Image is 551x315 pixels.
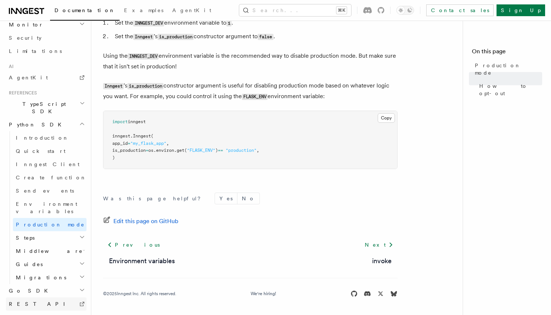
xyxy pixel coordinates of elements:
[103,216,179,226] a: Edit this page on GitHub
[13,258,86,271] button: Guides
[128,53,159,60] code: INNGEST_DEV
[13,144,86,158] a: Quick start
[109,256,175,266] a: Environment variables
[9,75,48,80] span: AgentKit
[396,6,414,15] button: Toggle dark mode
[177,148,184,153] span: get
[6,21,43,28] span: Monitor
[120,2,168,20] a: Examples
[6,31,86,44] a: Security
[257,148,259,153] span: ,
[133,20,164,26] code: INNGEST_DEV
[133,133,151,139] span: Inngest
[6,64,14,69] span: AI
[6,90,37,96] span: References
[13,274,66,281] span: Migrations
[9,35,42,41] span: Security
[13,231,86,244] button: Steps
[50,2,120,21] a: Documentation
[184,148,187,153] span: (
[158,34,194,40] code: is_production
[151,133,153,139] span: (
[226,20,232,26] code: 1
[148,148,177,153] span: os.environ.
[472,59,542,79] a: Production mode
[9,301,71,307] span: REST API
[187,148,215,153] span: "FLASK_ENV"
[472,47,542,59] h4: On this page
[112,148,146,153] span: is_production
[130,141,166,146] span: "my_flask_app"
[128,141,130,146] span: =
[113,216,179,226] span: Edit this page on GitHub
[6,118,86,131] button: Python SDK
[103,83,124,89] code: Inngest
[237,193,259,204] button: No
[6,287,52,294] span: Go SDK
[13,131,86,144] a: Introduction
[218,148,223,153] span: ==
[128,119,146,124] span: inngest
[6,97,86,118] button: TypeScript SDK
[13,218,86,231] a: Production mode
[336,7,347,14] kbd: ⌘K
[475,62,542,76] span: Production mode
[6,297,86,311] a: REST API
[113,31,398,42] li: Set the 's constructor argument to .
[103,238,164,251] a: Previous
[133,34,154,40] code: Inngest
[113,18,398,28] li: Set the environment variable to .
[13,261,43,268] span: Guides
[13,234,35,241] span: Steps
[16,148,66,154] span: Quick start
[476,79,542,100] a: How to opt-out
[378,113,395,123] button: Copy
[16,135,69,141] span: Introduction
[172,7,211,13] span: AgentKit
[13,184,86,197] a: Send events
[146,148,148,153] span: =
[6,121,66,128] span: Python SDK
[112,155,115,160] span: )
[497,4,545,16] a: Sign Up
[103,195,206,202] p: Was this page helpful?
[127,83,163,89] code: is_production
[112,141,128,146] span: app_id
[360,238,398,251] a: Next
[372,256,392,266] a: invoke
[215,193,237,204] button: Yes
[226,148,257,153] span: "production"
[112,133,130,139] span: inngest
[13,244,86,258] button: Middleware
[6,284,86,297] button: Go SDK
[6,18,86,31] button: Monitor
[13,158,86,171] a: Inngest Client
[16,188,74,194] span: Send events
[6,44,86,58] a: Limitations
[16,201,77,214] span: Environment variables
[6,131,86,284] div: Python SDK
[16,222,85,228] span: Production mode
[166,141,169,146] span: ,
[9,48,62,54] span: Limitations
[130,133,133,139] span: .
[426,4,494,16] a: Contact sales
[242,94,268,100] code: FLASK_ENV
[239,4,351,16] button: Search...⌘K
[13,197,86,218] a: Environment variables
[103,51,398,72] p: Using the environment variable is the recommended way to disable production mode. But make sure t...
[13,247,83,255] span: Middleware
[103,80,398,102] p: 's constructor argument is useful for disabling production mode based on whatever logic you want....
[258,34,273,40] code: false
[112,119,128,124] span: import
[103,291,176,297] div: © 2025 Inngest Inc. All rights reserved.
[168,2,216,20] a: AgentKit
[251,291,276,297] a: We're hiring!
[6,71,86,84] a: AgentKit
[6,100,80,115] span: TypeScript SDK
[54,7,115,13] span: Documentation
[124,7,163,13] span: Examples
[16,161,80,167] span: Inngest Client
[16,175,86,180] span: Create function
[13,171,86,184] a: Create function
